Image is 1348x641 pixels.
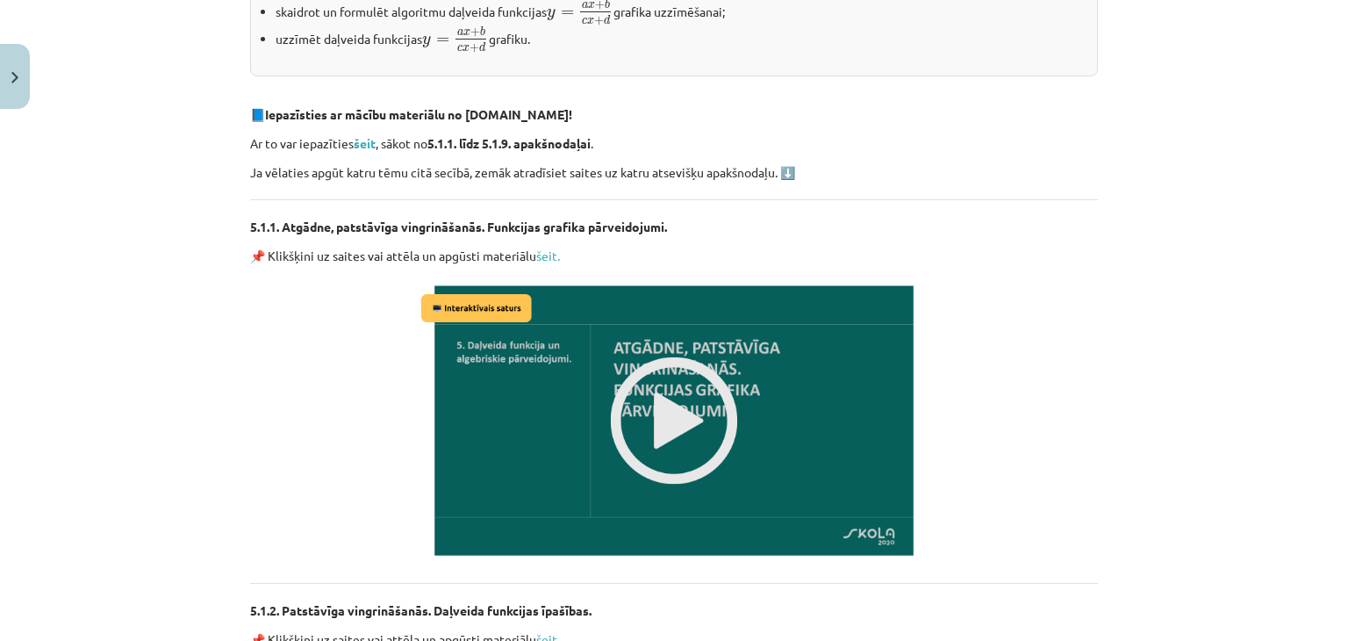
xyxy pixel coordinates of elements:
[265,106,572,122] strong: Iepazīsties ar mācību materiālu no [DOMAIN_NAME]!
[463,30,470,36] span: x
[422,36,431,47] span: y
[582,3,588,9] span: a
[250,134,1098,153] p: Ar to var iepazīties , sākot no .
[561,10,574,17] span: =
[480,26,485,36] span: b
[250,247,1098,265] p: 📌 Klikšķini uz saites vai attēla un apgūsti materiālu
[536,248,560,263] a: šeit.
[582,18,587,25] span: c
[457,46,462,52] span: c
[470,44,479,53] span: +
[587,18,594,25] span: x
[604,15,610,25] span: d
[427,135,591,151] strong: 5.1.1. līdz 5.1.9. apakšnodaļai
[250,602,592,618] strong: 5.1.2. Patstāvīga vingrināšanās. Daļveida funkcijas īpašības.
[457,30,463,36] span: a
[276,25,1084,53] li: uzzīmēt daļveida funkcijas grafiku.
[250,105,1098,124] p: 📘
[588,3,595,9] span: x
[594,16,604,25] span: +
[436,37,449,44] span: =
[479,43,485,53] span: d
[547,9,556,20] span: y
[250,219,667,234] strong: 5.1.1. Atgādne, patstāvīga vingrināšanās. Funkcijas grafika pārveidojumi.
[354,135,376,151] a: šeit
[470,28,480,37] span: +
[250,163,1098,182] p: Ja vēlaties apgūt katru tēmu citā secībā, zemāk atradīsiet saites uz katru atsevišķu apakšnodaļu. ⬇️
[11,72,18,83] img: icon-close-lesson-0947bae3869378f0d4975bcd49f059093ad1ed9edebbc8119c70593378902aed.svg
[462,46,470,52] span: x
